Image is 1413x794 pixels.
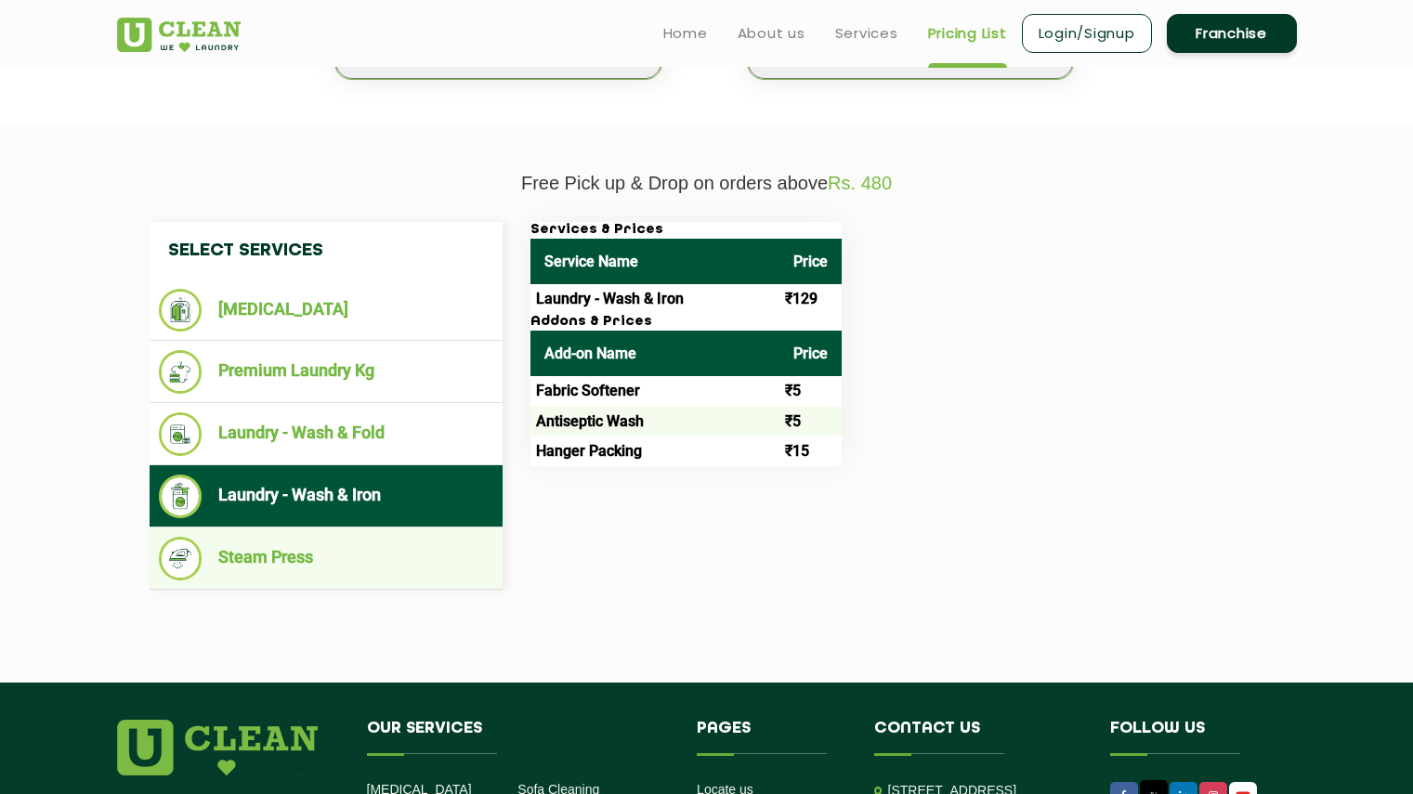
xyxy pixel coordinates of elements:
[159,289,203,332] img: Dry Cleaning
[159,475,203,518] img: Laundry - Wash & Iron
[530,376,779,406] td: Fabric Softener
[928,22,1007,45] a: Pricing List
[530,436,779,465] td: Hanger Packing
[1110,720,1274,755] h4: Follow us
[1022,14,1152,53] a: Login/Signup
[159,412,203,456] img: Laundry - Wash & Fold
[835,22,898,45] a: Services
[117,18,241,52] img: UClean Laundry and Dry Cleaning
[779,376,842,406] td: ₹5
[367,720,670,755] h4: Our Services
[117,720,318,775] img: logo.png
[779,331,842,376] th: Price
[530,314,842,331] h3: Addons & Prices
[530,239,779,284] th: Service Name
[663,22,708,45] a: Home
[530,331,779,376] th: Add-on Name
[159,350,203,394] img: Premium Laundry Kg
[828,173,892,193] span: Rs. 480
[1167,14,1297,53] a: Franchise
[697,720,846,755] h4: Pages
[530,284,779,314] td: Laundry - Wash & Iron
[159,537,493,580] li: Steam Press
[159,350,493,394] li: Premium Laundry Kg
[738,22,805,45] a: About us
[779,284,842,314] td: ₹129
[159,475,493,518] li: Laundry - Wash & Iron
[159,537,203,580] img: Steam Press
[779,406,842,436] td: ₹5
[159,412,493,456] li: Laundry - Wash & Fold
[117,173,1297,194] p: Free Pick up & Drop on orders above
[530,222,842,239] h3: Services & Prices
[159,289,493,332] li: [MEDICAL_DATA]
[150,222,503,280] h4: Select Services
[530,406,779,436] td: Antiseptic Wash
[779,436,842,465] td: ₹15
[779,239,842,284] th: Price
[874,720,1082,755] h4: Contact us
